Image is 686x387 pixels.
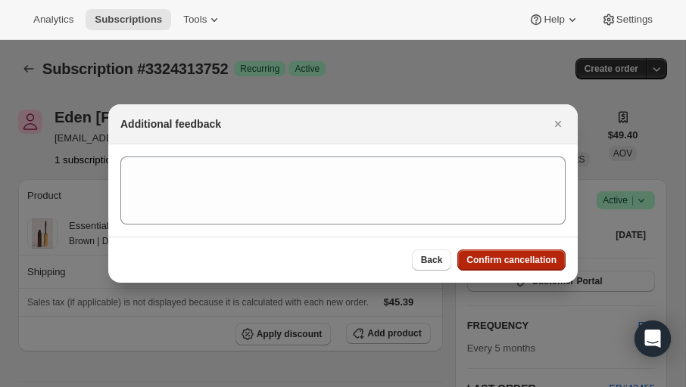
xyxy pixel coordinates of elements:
[519,9,588,30] button: Help
[24,9,83,30] button: Analytics
[412,249,452,271] button: Back
[544,14,564,26] span: Help
[592,9,662,30] button: Settings
[95,14,162,26] span: Subscriptions
[183,14,207,26] span: Tools
[120,116,221,132] h2: Additional feedback
[86,9,171,30] button: Subscriptions
[457,249,566,271] button: Confirm cancellation
[174,9,231,30] button: Tools
[547,113,569,135] button: Close
[421,254,443,266] span: Back
[635,320,671,357] div: Open Intercom Messenger
[33,14,73,26] span: Analytics
[616,14,653,26] span: Settings
[466,254,557,266] span: Confirm cancellation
